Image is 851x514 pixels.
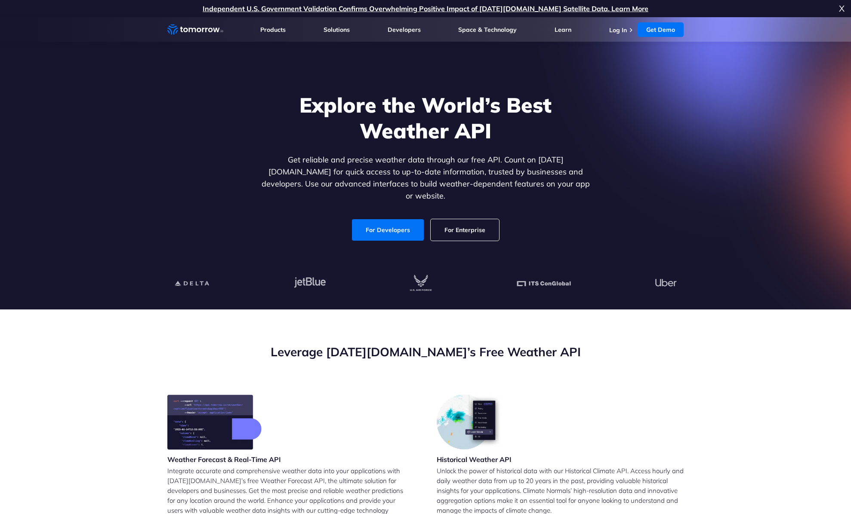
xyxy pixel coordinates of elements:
h3: Weather Forecast & Real-Time API [167,455,281,464]
a: Home link [167,23,223,36]
a: Developers [388,26,421,34]
h3: Historical Weather API [437,455,512,464]
a: For Developers [352,219,424,241]
p: Get reliable and precise weather data through our free API. Count on [DATE][DOMAIN_NAME] for quic... [259,154,592,202]
a: Solutions [324,26,350,34]
a: Log In [609,26,627,34]
a: Products [260,26,286,34]
a: Learn [555,26,571,34]
h1: Explore the World’s Best Weather API [259,92,592,144]
a: Independent U.S. Government Validation Confirms Overwhelming Positive Impact of [DATE][DOMAIN_NAM... [203,4,648,13]
a: Space & Technology [458,26,517,34]
a: For Enterprise [431,219,499,241]
h2: Leverage [DATE][DOMAIN_NAME]’s Free Weather API [167,344,684,360]
a: Get Demo [638,22,684,37]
